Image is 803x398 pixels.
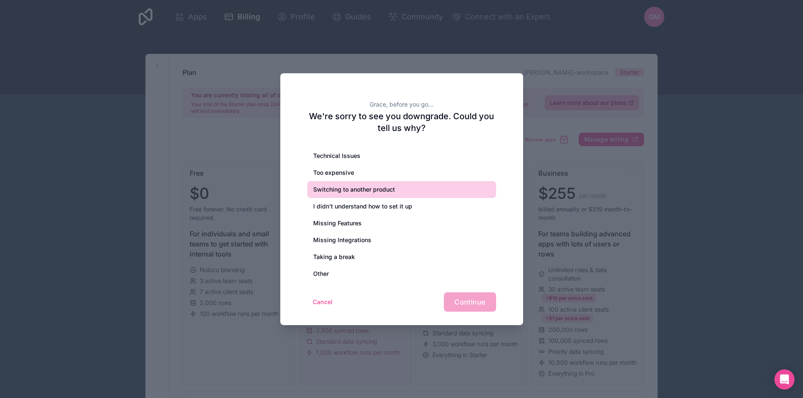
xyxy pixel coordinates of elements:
[307,181,496,198] div: Switching to another product
[307,164,496,181] div: Too expensive
[307,100,496,109] h2: Grace, before you go...
[307,232,496,248] div: Missing Integrations
[307,147,496,164] div: Technical Issues
[307,265,496,282] div: Other
[307,215,496,232] div: Missing Features
[307,198,496,215] div: I didn’t understand how to set it up
[307,110,496,134] h2: We're sorry to see you downgrade. Could you tell us why?
[307,295,338,309] button: Cancel
[307,248,496,265] div: Taking a break
[774,369,795,390] div: Open Intercom Messenger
